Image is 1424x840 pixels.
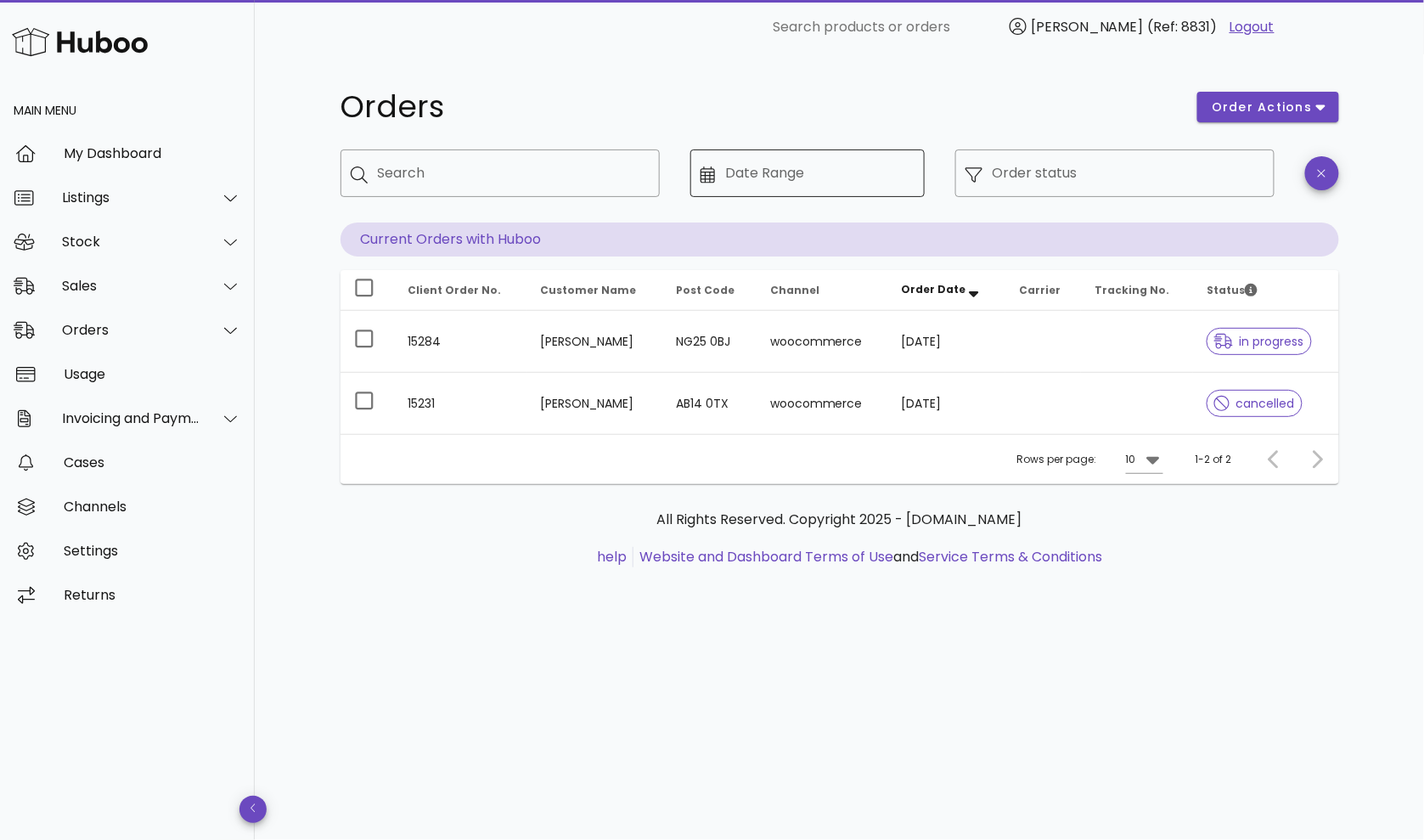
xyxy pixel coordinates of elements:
[62,322,200,338] div: Orders
[888,373,1005,434] td: [DATE]
[757,270,888,311] th: Channel
[64,454,241,471] div: Cases
[1148,17,1218,37] span: (Ref: 8831)
[1019,283,1061,297] span: Carrier
[1197,92,1338,122] button: order actions
[64,543,241,559] div: Settings
[62,234,200,250] div: Stock
[1126,446,1163,473] div: 10Rows per page:
[341,223,1339,257] p: Current Orders with Huboo
[1211,99,1313,116] span: order actions
[1031,17,1144,37] span: [PERSON_NAME]
[919,547,1102,567] a: Service Terms & Conditions
[395,270,527,311] th: Client Order No.
[597,547,627,567] a: help
[1207,283,1258,297] span: Status
[1081,270,1193,311] th: Tracking No.
[770,283,819,297] span: Channel
[662,311,757,373] td: NG25 0BJ
[527,270,662,311] th: Customer Name
[1214,397,1295,409] span: cancelled
[1005,270,1081,311] th: Carrier
[12,24,148,60] img: Huboo Logo
[1095,283,1169,297] span: Tracking No.
[64,587,241,603] div: Returns
[757,373,888,434] td: woocommerce
[527,373,662,434] td: [PERSON_NAME]
[408,283,502,297] span: Client Order No.
[902,282,966,296] span: Order Date
[662,373,757,434] td: AB14 0TX
[395,311,527,373] td: 15284
[64,499,241,515] div: Channels
[62,189,200,206] div: Listings
[662,270,757,311] th: Post Code
[888,311,1005,373] td: [DATE]
[341,92,1178,122] h1: Orders
[64,145,241,161] div: My Dashboard
[62,278,200,294] div: Sales
[639,547,893,567] a: Website and Dashboard Terms of Use
[395,373,527,434] td: 15231
[633,547,1102,567] li: and
[757,311,888,373] td: woocommerce
[62,410,200,426] div: Invoicing and Payments
[1230,17,1275,37] a: Logout
[354,510,1326,530] p: All Rights Reserved. Copyright 2025 - [DOMAIN_NAME]
[676,283,735,297] span: Post Code
[1196,452,1232,467] div: 1-2 of 2
[888,270,1005,311] th: Order Date: Sorted descending. Activate to remove sorting.
[1193,270,1338,311] th: Status
[541,283,637,297] span: Customer Name
[1214,335,1304,347] span: in progress
[1017,435,1163,484] div: Rows per page:
[64,366,241,382] div: Usage
[1126,452,1136,467] div: 10
[527,311,662,373] td: [PERSON_NAME]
